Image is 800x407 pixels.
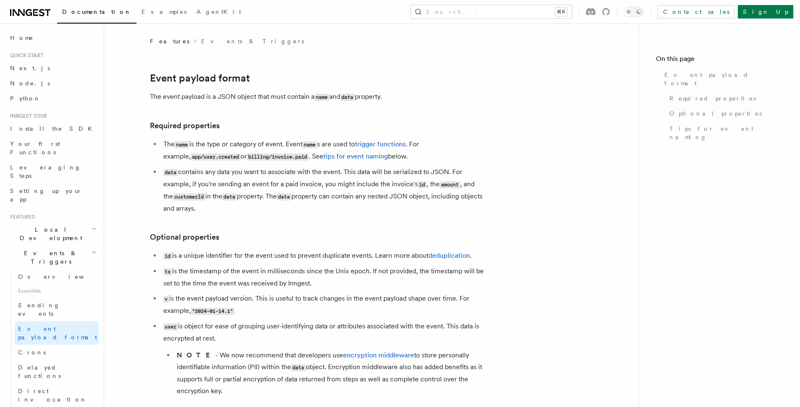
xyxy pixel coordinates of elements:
[428,251,470,259] a: deduplication
[7,113,47,119] span: Inngest tour
[163,296,169,303] code: v
[10,125,97,132] span: Install the SDK
[161,265,486,289] li: is the timestamp of the event in milliseconds since the Unix epoch. If not provided, the timestam...
[669,124,783,141] span: Tips for event naming
[150,231,219,243] a: Optional properties
[277,193,291,201] code: data
[150,91,486,103] p: The event payload is a JSON object that must contain a and property.
[18,364,61,379] span: Delayed functions
[15,284,99,298] span: Essentials
[191,3,246,23] a: AgentKit
[191,153,241,161] code: app/user.created
[173,193,205,201] code: customerId
[174,349,486,397] li: - We now recommend that developers use to store personally identifiable information (PII) within ...
[418,181,427,188] code: id
[291,364,306,371] code: data
[177,351,215,359] strong: NOTE
[10,164,81,179] span: Leveraging Steps
[15,345,99,360] a: Crons
[669,109,762,118] span: Optional properties
[161,293,486,317] li: is the event payload version. This is useful to track changes in the event payload shape over tim...
[10,34,34,42] span: Home
[658,5,734,18] a: Contact sales
[7,61,99,76] a: Next.js
[175,141,189,148] code: name
[163,268,172,275] code: ts
[10,65,50,71] span: Next.js
[7,160,99,183] a: Leveraging Steps
[222,193,237,201] code: data
[7,91,99,106] a: Python
[18,302,60,317] span: Sending events
[15,383,99,407] a: Direct invocation
[247,153,309,161] code: billing/invoice.paid
[150,120,220,132] a: Required properties
[163,253,172,260] code: id
[161,166,486,214] li: contains any data you want to associate with the event. This data will be serialized to JSON. For...
[18,388,87,403] span: Direct invocation
[664,71,783,87] span: Event payload format
[161,250,486,262] li: is a unique identifier for the event used to prevent duplicate events. Learn more about .
[7,222,99,246] button: Local Development
[315,94,329,101] code: name
[666,91,783,106] a: Required properties
[666,121,783,145] a: Tips for event naming
[142,8,186,15] span: Examples
[340,94,355,101] code: data
[343,351,414,359] a: encryption middleware
[18,325,97,341] span: Event payload format
[7,246,99,269] button: Events & Triggers
[62,8,131,15] span: Documentation
[15,360,99,383] a: Delayed functions
[10,95,41,102] span: Python
[7,76,99,91] a: Node.js
[161,320,486,397] li: is object for ease of grouping user-identifying data or attributes associated with the event. Thi...
[163,323,178,330] code: user
[150,37,189,45] span: Features
[7,121,99,136] a: Install the SDK
[18,273,105,280] span: Overview
[191,308,235,315] code: "2024-01-14.1"
[624,7,644,17] button: Toggle dark mode
[411,5,572,18] button: Search...⌘K
[656,54,783,67] h4: On this page
[18,349,46,356] span: Crons
[136,3,191,23] a: Examples
[7,52,43,59] span: Quick start
[10,140,60,156] span: Your first Functions
[7,225,92,242] span: Local Development
[201,37,304,45] a: Events & Triggers
[661,67,783,91] a: Event payload format
[555,8,567,16] kbd: ⌘K
[738,5,793,18] a: Sign Up
[10,80,50,87] span: Node.js
[7,30,99,45] a: Home
[10,188,82,203] span: Setting up your app
[7,183,99,207] a: Setting up your app
[669,94,756,103] span: Required properties
[163,169,178,176] code: data
[7,136,99,160] a: Your first Functions
[150,72,250,84] a: Event payload format
[161,138,486,163] li: The is the type or category of event. Event s are used to . For example, or . See below.
[666,106,783,121] a: Optional properties
[15,269,99,284] a: Overview
[7,249,92,266] span: Events & Triggers
[57,3,136,24] a: Documentation
[197,8,241,15] span: AgentKit
[355,140,406,148] a: trigger functions
[7,214,35,220] span: Features
[323,152,388,160] a: tips for event naming
[440,181,460,188] code: amount
[15,321,99,345] a: Event payload format
[15,298,99,321] a: Sending events
[302,141,317,148] code: name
